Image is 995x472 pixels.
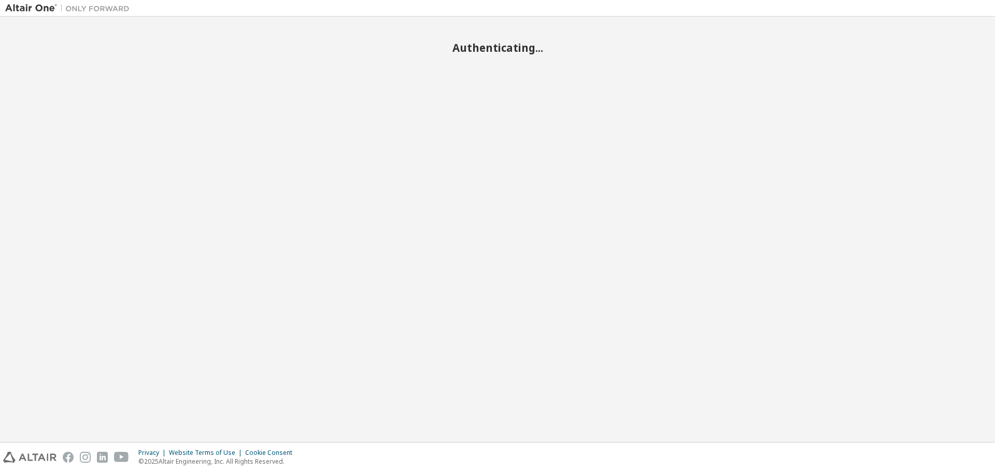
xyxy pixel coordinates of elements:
img: facebook.svg [63,452,74,463]
h2: Authenticating... [5,41,990,54]
img: instagram.svg [80,452,91,463]
img: Altair One [5,3,135,13]
p: © 2025 Altair Engineering, Inc. All Rights Reserved. [138,457,298,466]
img: youtube.svg [114,452,129,463]
div: Privacy [138,449,169,457]
div: Website Terms of Use [169,449,245,457]
img: altair_logo.svg [3,452,56,463]
div: Cookie Consent [245,449,298,457]
img: linkedin.svg [97,452,108,463]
